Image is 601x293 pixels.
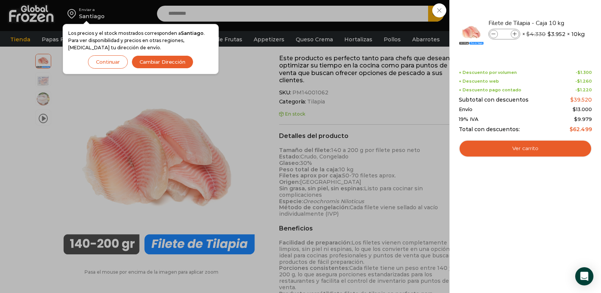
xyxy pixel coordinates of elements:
span: $ [570,126,573,133]
span: + Descuento por volumen [459,70,517,75]
span: 9.979 [574,116,592,122]
div: Open Intercom Messenger [575,267,593,285]
bdi: 3.952 [548,30,565,38]
bdi: 1.220 [577,87,592,92]
bdi: 1.300 [577,70,592,75]
span: + Descuento pago contado [459,88,521,92]
input: Product quantity [499,30,510,38]
span: $ [548,30,551,38]
button: Continuar [88,55,128,69]
span: $ [570,96,574,103]
bdi: 13.000 [573,106,592,112]
span: - [575,79,592,84]
strong: Santiago [181,30,204,36]
span: + Descuento web [459,79,499,84]
span: $ [574,116,577,122]
span: Total con descuentos: [459,126,520,133]
bdi: 62.499 [570,126,592,133]
span: Envío [459,107,472,113]
span: 19% IVA [459,116,479,122]
span: $ [577,78,580,84]
bdi: 1.260 [577,78,592,84]
span: Subtotal con descuentos [459,97,529,103]
span: $ [577,87,580,92]
span: $ [577,70,581,75]
span: × × 10kg [522,29,585,39]
a: Ver carrito [459,140,592,157]
p: Los precios y el stock mostrados corresponden a . Para ver disponibilidad y precios en otras regi... [68,30,213,52]
bdi: 4.330 [526,31,546,38]
span: $ [526,31,530,38]
span: $ [573,106,576,112]
a: Filete de Tilapia - Caja 10 kg [488,19,579,27]
button: Cambiar Dirección [132,55,193,69]
span: - [575,88,592,92]
span: - [576,70,592,75]
bdi: 39.520 [570,96,592,103]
